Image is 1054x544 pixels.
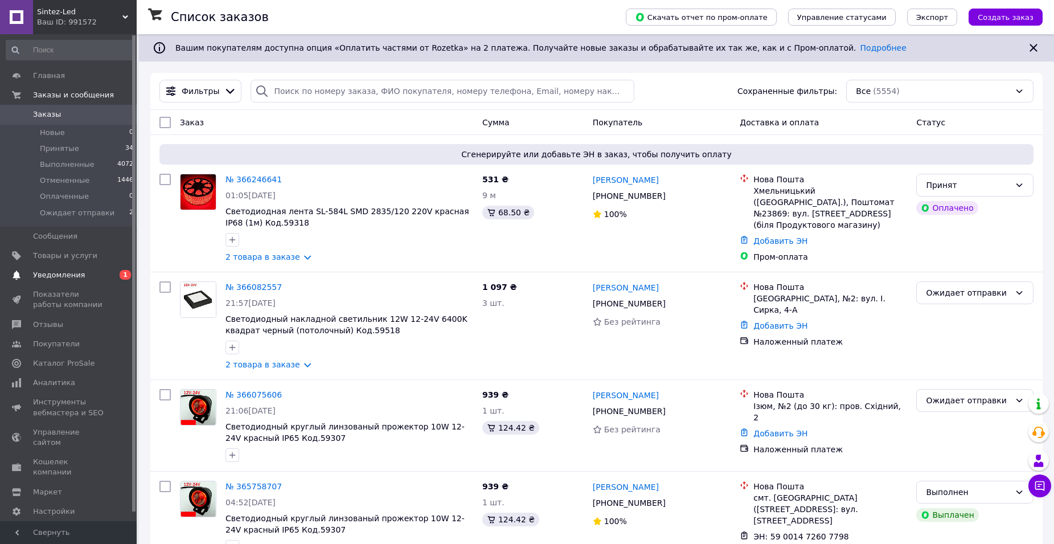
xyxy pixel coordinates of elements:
input: Поиск по номеру заказа, ФИО покупателя, номеру телефона, Email, номеру накладной [251,80,634,103]
div: Оплачено [916,201,978,215]
a: Светодиодный накладной светильник 12W 12-24V 6400K квадрат черный (потолочный) Код.59518 [225,314,467,335]
a: Светодиодный круглый линзованый прожектор 10W 12-24V красный IP65 Код.59307 [225,422,465,443]
span: Отмененные [40,175,89,186]
span: Фильтры [182,85,219,97]
div: Ізюм, №2 (до 30 кг): пров. Східний, 2 [753,400,907,423]
div: Хмельницький ([GEOGRAPHIC_DATA].), Поштомат №23869: вул. [STREET_ADDRESS] (біля Продуктового мага... [753,185,907,231]
span: Сгенерируйте или добавьте ЭН в заказ, чтобы получить оплату [164,149,1029,160]
span: Sintez-Led [37,7,122,17]
span: Статус [916,118,945,127]
div: смт. [GEOGRAPHIC_DATA] ([STREET_ADDRESS]: вул. [STREET_ADDRESS] [753,492,907,526]
span: Вашим покупателям доступна опция «Оплатить частями от Rozetka» на 2 платежа. Получайте новые зака... [175,43,907,52]
span: Без рейтинга [604,425,661,434]
div: 124.42 ₴ [482,421,539,435]
span: [PHONE_NUMBER] [593,407,666,416]
img: Фото товару [181,282,216,317]
img: Фото товару [181,390,216,425]
span: Кошелек компании [33,457,105,477]
a: Добавить ЭН [753,236,807,246]
a: Добавить ЭН [753,429,807,438]
div: 68.50 ₴ [482,206,534,219]
span: Скачать отчет по пром-оплате [635,12,768,22]
a: № 366246641 [225,175,282,184]
span: Все [856,85,871,97]
a: Фото товару [180,281,216,318]
span: 4072 [117,159,133,170]
span: 100% [604,210,627,219]
span: 0 [129,128,133,138]
span: [PHONE_NUMBER] [593,498,666,508]
div: Принят [926,179,1010,191]
span: 1 шт. [482,406,505,415]
span: 9 м [482,191,496,200]
span: 1 097 ₴ [482,283,517,292]
span: Принятые [40,144,79,154]
span: Каталог ProSale [33,358,95,369]
span: 0 [129,191,133,202]
button: Чат с покупателем [1028,475,1051,497]
span: Доставка и оплата [740,118,819,127]
span: 2 [129,208,133,218]
a: Подробнее [860,43,907,52]
span: Оплаченные [40,191,89,202]
a: № 366075606 [225,390,282,399]
span: 3 шт. [482,298,505,308]
span: 939 ₴ [482,482,508,491]
input: Поиск [6,40,134,60]
button: Создать заказ [969,9,1043,26]
span: 531 ₴ [482,175,508,184]
button: Скачать отчет по пром-оплате [626,9,777,26]
a: Фото товару [180,174,216,210]
span: 01:05[DATE] [225,191,276,200]
span: 04:52[DATE] [225,498,276,507]
span: 939 ₴ [482,390,508,399]
a: Создать заказ [957,12,1043,21]
div: [GEOGRAPHIC_DATA], №2: вул. І. Сирка, 4-А [753,293,907,316]
span: Товары и услуги [33,251,97,261]
a: [PERSON_NAME] [593,174,659,186]
span: Покупатель [593,118,643,127]
span: Без рейтинга [604,317,661,326]
span: Главная [33,71,65,81]
img: Фото товару [181,481,216,517]
span: 1 шт. [482,498,505,507]
div: Нова Пошта [753,389,907,400]
a: [PERSON_NAME] [593,481,659,493]
span: 21:57[DATE] [225,298,276,308]
button: Экспорт [907,9,957,26]
span: [PHONE_NUMBER] [593,191,666,201]
span: Ожидает отправки [40,208,114,218]
span: Экспорт [916,13,948,22]
a: Фото товару [180,481,216,517]
span: Создать заказ [978,13,1034,22]
div: Пром-оплата [753,251,907,263]
span: Покупатели [33,339,80,349]
span: Уведомления [33,270,85,280]
span: Сумма [482,118,510,127]
span: Заказы [33,109,61,120]
span: Выполненные [40,159,95,170]
span: Инструменты вебмастера и SEO [33,397,105,418]
span: Отзывы [33,320,63,330]
a: Светодиодная лента SL-584L SMD 2835/120 220V красная IP68 (1м) Код.59318 [225,207,469,227]
span: 100% [604,517,627,526]
span: Управление сайтом [33,427,105,448]
div: Ваш ID: 991572 [37,17,137,27]
span: 21:06[DATE] [225,406,276,415]
div: Выполнен [926,486,1010,498]
a: Светодиодный круглый линзованый прожектор 10W 12-24V красный IP65 Код.59307 [225,514,465,534]
span: Новые [40,128,65,138]
div: Нова Пошта [753,281,907,293]
span: Настройки [33,506,75,517]
span: 34 [125,144,133,154]
a: 2 товара в заказе [225,360,300,369]
span: Заказ [180,118,204,127]
span: 1 [120,270,131,280]
div: Наложенный платеж [753,336,907,347]
div: Выплачен [916,508,978,522]
span: ЭН: 59 0014 7260 7798 [753,532,849,541]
